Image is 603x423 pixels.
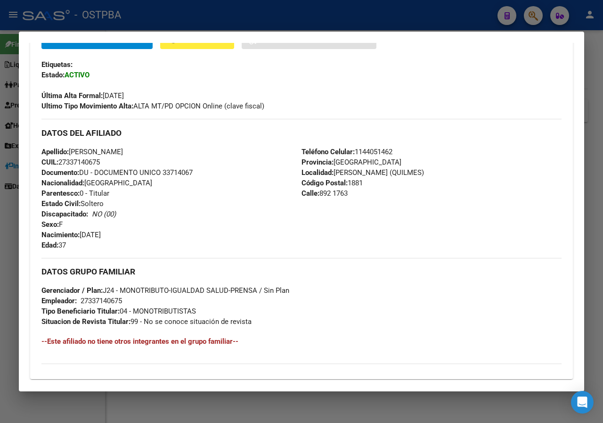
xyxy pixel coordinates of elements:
span: 27337140675 [41,158,100,166]
span: 892 1763 [301,189,348,198]
span: F [41,220,63,229]
strong: Provincia: [301,158,334,166]
h4: --Este afiliado no tiene otros integrantes en el grupo familiar-- [41,336,562,347]
strong: Discapacitado: [41,210,88,218]
span: ALTA MT/PD OPCION Online (clave fiscal) [41,102,264,110]
strong: Calle: [301,189,319,198]
h3: DATOS DEL AFILIADO [41,128,562,138]
span: 04 - MONOTRIBUTISTAS [41,307,196,315]
span: [PERSON_NAME] [41,148,123,156]
div: Datos de Empadronamiento [30,17,573,379]
span: [DATE] [41,231,101,239]
strong: Empleador: [41,297,77,305]
span: DU - DOCUMENTO UNICO 33714067 [41,168,193,177]
span: [DATE] [41,91,124,100]
strong: Estado Civil: [41,199,81,208]
strong: Parentesco: [41,189,80,198]
span: 0 - Titular [41,189,109,198]
span: 1144051462 [301,148,392,156]
strong: Sexo: [41,220,59,229]
strong: Localidad: [301,168,334,177]
strong: Gerenciador / Plan: [41,286,103,295]
h3: DATOS GRUPO FAMILIAR [41,266,562,277]
strong: Última Alta Formal: [41,91,103,100]
i: NO (00) [92,210,116,218]
span: 99 - No se conoce situación de revista [41,317,252,326]
strong: Tipo Beneficiario Titular: [41,307,120,315]
span: [GEOGRAPHIC_DATA] [41,179,152,187]
strong: Nacimiento: [41,231,80,239]
strong: Edad: [41,241,58,249]
div: 27337140675 [81,296,122,306]
span: [PERSON_NAME] (QUILMES) [301,168,424,177]
strong: Situacion de Revista Titular: [41,317,130,326]
strong: Documento: [41,168,79,177]
strong: Estado: [41,71,65,79]
span: 1881 [301,179,363,187]
span: J24 - MONOTRIBUTO-IGUALDAD SALUD-PRENSA / Sin Plan [41,286,289,295]
strong: Ultimo Tipo Movimiento Alta: [41,102,133,110]
strong: ACTIVO [65,71,90,79]
span: Soltero [41,199,104,208]
strong: Apellido: [41,148,69,156]
strong: CUIL: [41,158,58,166]
strong: Nacionalidad: [41,179,84,187]
strong: Teléfono Celular: [301,148,355,156]
span: [GEOGRAPHIC_DATA] [301,158,401,166]
strong: Etiquetas: [41,60,73,69]
strong: Código Postal: [301,179,348,187]
div: Open Intercom Messenger [571,391,594,414]
span: 37 [41,241,66,249]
